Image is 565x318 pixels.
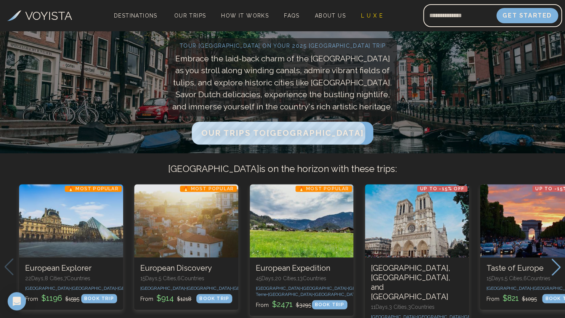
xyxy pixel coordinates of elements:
[25,293,79,304] p: From
[174,13,206,19] span: Our Trips
[180,186,237,192] p: 🔥 Most Popular
[233,286,279,291] span: [GEOGRAPHIC_DATA] •
[295,186,352,192] p: 🔥 Most Popular
[501,294,520,303] span: $ 821
[192,130,374,137] a: Our Trips to[GEOGRAPHIC_DATA]
[196,294,232,303] div: BOOK TRIP
[296,302,311,308] span: $ 3295
[65,296,79,302] span: $ 1595
[201,128,364,138] span: Our Trips to [GEOGRAPHIC_DATA]
[140,293,191,304] p: From
[140,275,232,282] p: 15 Days, 5 Cities, 6 Countr ies
[140,263,232,273] h3: European Discovery
[312,300,348,309] div: BOOK TRIP
[186,286,233,291] span: [GEOGRAPHIC_DATA] •
[361,13,383,19] span: L U X E
[25,7,72,24] h3: VOYISTA
[221,13,269,19] span: How It Works
[423,6,496,25] input: Email address
[140,286,186,291] span: [GEOGRAPHIC_DATA] •
[486,293,536,304] p: From
[25,275,117,282] p: 22 Days, 8 Cities, 7 Countr ies
[496,8,558,23] button: Get Started
[65,186,122,192] p: 🔥 Most Popular
[371,303,463,311] p: 11 Days, 3 Cities, 3 Countr ies
[218,10,272,21] a: How It Works
[7,10,21,21] img: Voyista Logo
[281,10,303,21] a: FAQs
[7,7,72,24] a: VOYISTA
[25,263,117,273] h3: European Explorer
[270,300,294,309] span: $ 2471
[172,53,393,113] p: Embrace the laid-back charm of the [GEOGRAPHIC_DATA] as you stroll along winding canals, admire v...
[250,184,354,316] a: European Expedition🔥 Most PopularEuropean Expedition45Days,20 Cities,13Countries[GEOGRAPHIC_DATA]...
[486,286,532,291] span: [GEOGRAPHIC_DATA] •
[315,13,346,19] span: About Us
[71,286,117,291] span: [GEOGRAPHIC_DATA] •
[192,122,374,145] button: Our Trips to[GEOGRAPHIC_DATA]
[40,294,64,303] span: $ 1196
[177,296,191,302] span: $ 1218
[522,296,536,302] span: $ 1095
[417,186,467,192] p: Up to -15% OFF
[25,286,71,291] span: [GEOGRAPHIC_DATA] •
[256,263,348,273] h3: European Expedition
[314,292,360,297] span: [GEOGRAPHIC_DATA] •
[312,10,349,21] a: About Us
[19,184,123,310] a: European Explorer🔥 Most PopularEuropean Explorer22Days,8 Cities,7Countries[GEOGRAPHIC_DATA]•[GEOG...
[155,294,175,303] span: $ 914
[81,294,117,303] div: BOOK TRIP
[358,10,386,21] a: L U X E
[117,286,164,291] span: [GEOGRAPHIC_DATA] •
[8,292,26,310] div: Open Intercom Messenger
[284,13,300,19] span: FAQs
[348,286,394,291] span: [GEOGRAPHIC_DATA] •
[256,275,348,282] p: 45 Days, 20 Cities, 13 Countr ies
[302,286,348,291] span: [GEOGRAPHIC_DATA] •
[256,286,302,291] span: [GEOGRAPHIC_DATA] •
[134,184,238,310] a: European Discovery🔥 Most PopularEuropean Discovery15Days,5 Cities,6Countries[GEOGRAPHIC_DATA]•[GE...
[171,10,209,21] a: Our Trips
[268,292,314,297] span: [GEOGRAPHIC_DATA] •
[256,299,311,310] p: From
[172,42,393,50] h2: Tour [GEOGRAPHIC_DATA] on your 2025 [GEOGRAPHIC_DATA] trip
[371,263,463,302] h3: [GEOGRAPHIC_DATA], [GEOGRAPHIC_DATA], and [GEOGRAPHIC_DATA]
[111,10,161,32] span: Destinations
